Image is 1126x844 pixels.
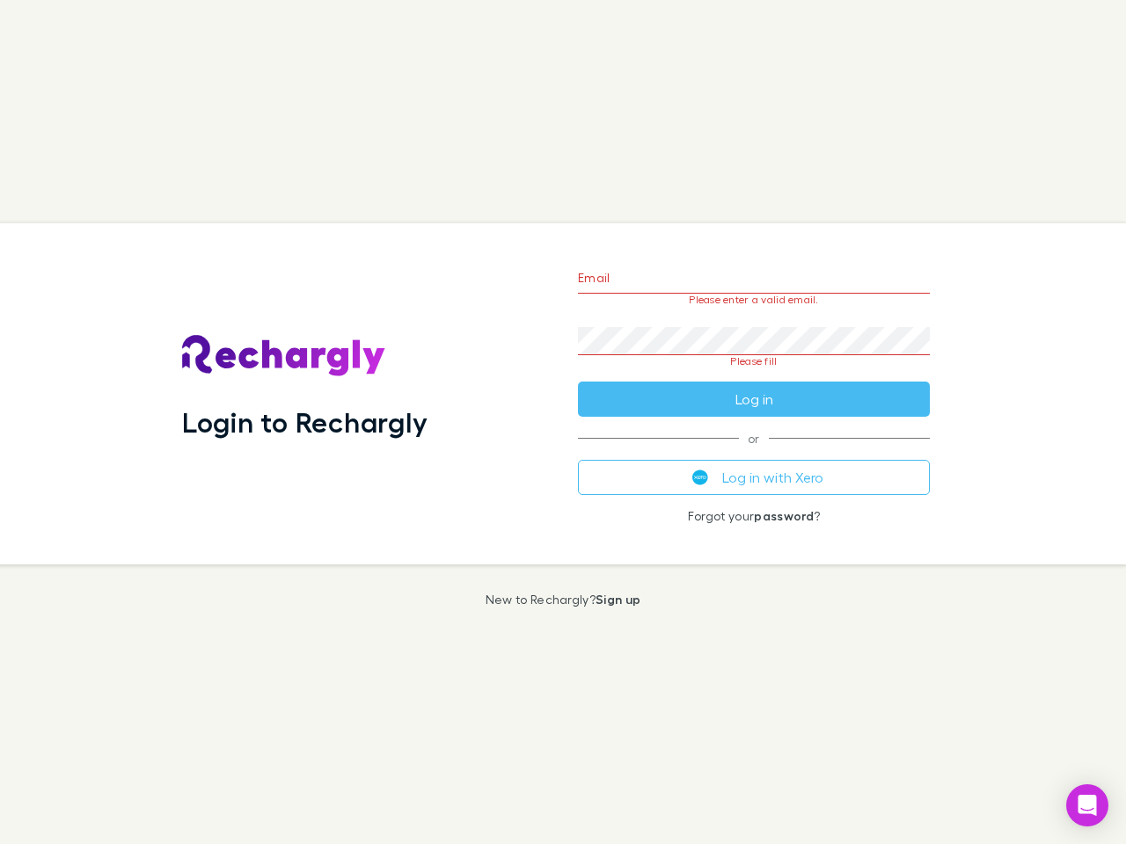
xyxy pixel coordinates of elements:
div: Open Intercom Messenger [1066,784,1108,826]
img: Rechargly's Logo [182,335,386,377]
span: or [578,438,930,439]
button: Log in with Xero [578,460,930,495]
p: Forgot your ? [578,509,930,523]
p: New to Rechargly? [486,593,641,607]
button: Log in [578,382,930,417]
a: Sign up [596,592,640,607]
p: Please fill [578,355,930,367]
img: Xero's logo [692,469,708,485]
a: password [754,508,814,523]
h1: Login to Rechargly [182,405,428,439]
p: Please enter a valid email. [578,294,930,306]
